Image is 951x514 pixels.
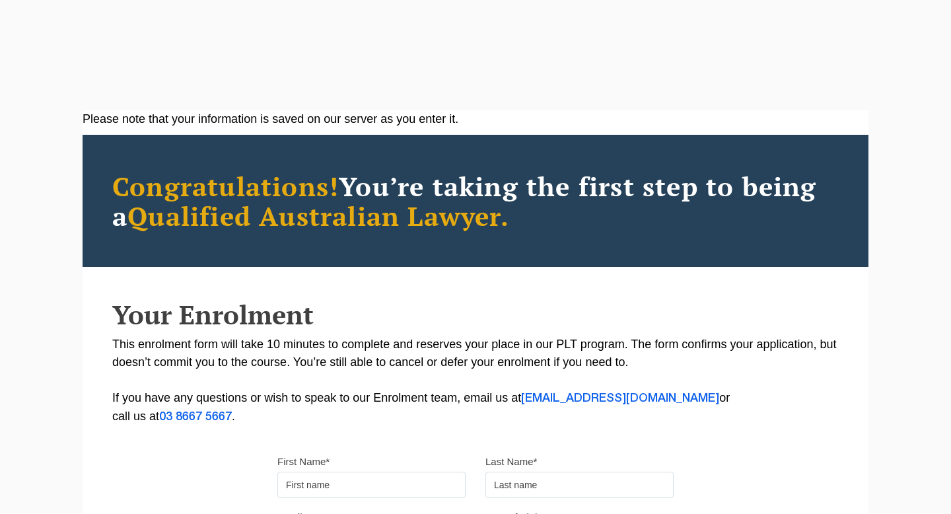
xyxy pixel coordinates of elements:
[112,300,839,329] h2: Your Enrolment
[485,455,537,468] label: Last Name*
[277,472,466,498] input: First name
[521,393,719,404] a: [EMAIL_ADDRESS][DOMAIN_NAME]
[277,455,330,468] label: First Name*
[159,412,232,422] a: 03 8667 5667
[112,336,839,426] p: This enrolment form will take 10 minutes to complete and reserves your place in our PLT program. ...
[83,110,868,128] div: Please note that your information is saved on our server as you enter it.
[112,171,839,231] h2: You’re taking the first step to being a
[485,472,674,498] input: Last name
[112,168,339,203] span: Congratulations!
[127,198,509,233] span: Qualified Australian Lawyer.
